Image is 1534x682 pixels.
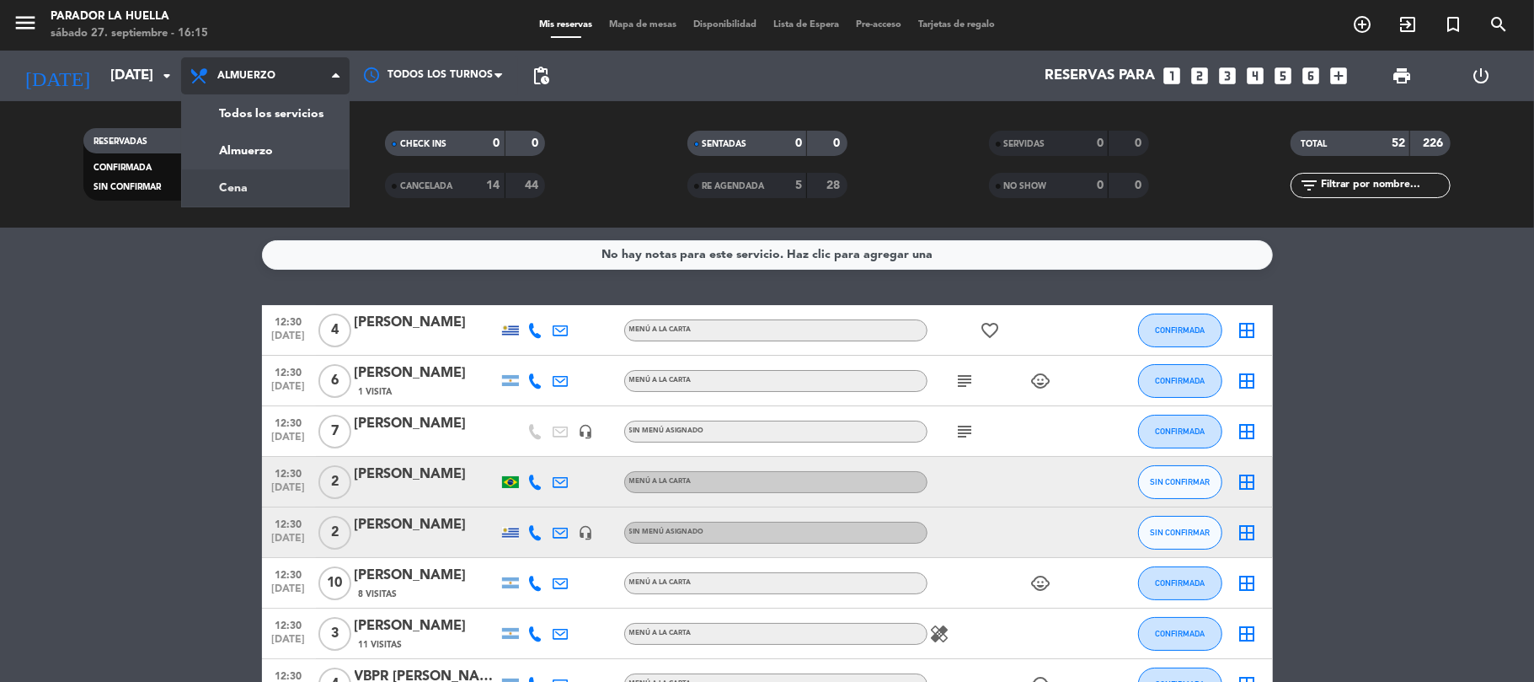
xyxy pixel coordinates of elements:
[1155,427,1205,436] span: CONFIRMADA
[51,8,208,25] div: Parador La Huella
[494,137,500,149] strong: 0
[1155,578,1205,588] span: CONFIRMADA
[1155,325,1205,335] span: CONFIRMADA
[703,140,747,148] span: SENTADAS
[1328,65,1350,87] i: add_box
[94,164,152,172] span: CONFIRMADA
[629,427,704,434] span: Sin menú asignado
[268,564,310,583] span: 12:30
[629,630,692,636] span: MENÚ A LA CARTA
[1217,65,1239,87] i: looks_3
[318,415,351,448] span: 7
[847,20,910,30] span: Pre-acceso
[355,413,498,435] div: [PERSON_NAME]
[355,464,498,486] div: [PERSON_NAME]
[318,617,351,651] span: 3
[94,183,161,191] span: SIN CONFIRMAR
[579,525,594,540] i: headset_mic
[579,424,594,439] i: headset_mic
[1155,376,1205,385] span: CONFIRMADA
[1237,320,1258,341] i: border_all
[1189,65,1211,87] i: looks_two
[268,533,310,552] span: [DATE]
[826,180,843,191] strong: 28
[910,20,1003,30] span: Tarjetas de regalo
[1273,65,1295,87] i: looks_5
[268,583,310,603] span: [DATE]
[1392,137,1405,149] strong: 52
[355,565,498,587] div: [PERSON_NAME]
[601,245,933,265] div: No hay notas para este servicio. Haz clic para agregar una
[1299,175,1319,196] i: filter_list
[532,137,542,149] strong: 0
[268,482,310,502] span: [DATE]
[531,66,551,86] span: pending_actions
[359,588,398,601] span: 8 Visitas
[1443,14,1463,35] i: turned_in_not
[268,381,310,400] span: [DATE]
[268,513,310,533] span: 12:30
[1392,66,1412,86] span: print
[1237,523,1258,543] i: border_all
[1097,180,1104,191] strong: 0
[955,422,975,442] i: subject
[1155,629,1205,638] span: CONFIRMADA
[629,529,704,535] span: Sin menú asignado
[268,615,310,634] span: 12:30
[318,465,351,499] span: 2
[217,70,275,82] span: Almuerzo
[1489,14,1509,35] i: search
[268,330,310,350] span: [DATE]
[1237,573,1258,593] i: border_all
[182,132,349,169] a: Almuerzo
[1237,371,1258,391] i: border_all
[268,412,310,432] span: 12:30
[1150,528,1210,537] span: SIN CONFIRMAR
[487,180,500,191] strong: 14
[1135,180,1145,191] strong: 0
[1004,140,1045,148] span: SERVIDAS
[795,137,802,149] strong: 0
[525,180,542,191] strong: 44
[1441,51,1521,101] div: LOG OUT
[400,182,452,191] span: CANCELADA
[318,567,351,600] span: 10
[1237,472,1258,492] i: border_all
[833,137,843,149] strong: 0
[182,95,349,132] a: Todos los servicios
[629,326,692,333] span: MENÚ A LA CARTA
[1162,65,1184,87] i: looks_one
[1045,68,1156,84] span: Reservas para
[268,311,310,330] span: 12:30
[685,20,765,30] span: Disponibilidad
[1004,182,1047,191] span: NO SHOW
[629,478,692,485] span: MENÚ A LA CARTA
[1301,140,1327,148] span: TOTAL
[13,10,38,35] i: menu
[51,25,208,42] div: sábado 27. septiembre - 16:15
[182,169,349,207] a: Cena
[703,182,765,191] span: RE AGENDADA
[1150,477,1210,486] span: SIN CONFIRMAR
[157,66,177,86] i: arrow_drop_down
[1031,371,1051,391] i: child_care
[1237,624,1258,644] i: border_all
[629,377,692,384] span: MENÚ A LA CARTA
[1135,137,1145,149] strong: 0
[955,371,975,391] i: subject
[1245,65,1267,87] i: looks_4
[1237,422,1258,442] i: border_all
[1031,573,1051,593] i: child_care
[13,57,102,94] i: [DATE]
[355,615,498,637] div: [PERSON_NAME]
[400,140,446,148] span: CHECK INS
[359,638,403,652] span: 11 Visitas
[1097,137,1104,149] strong: 0
[268,463,310,482] span: 12:30
[94,137,147,146] span: RESERVADAS
[268,634,310,653] span: [DATE]
[629,579,692,586] span: MENÚ A LA CARTA
[765,20,847,30] span: Lista de Espera
[1352,14,1372,35] i: add_circle_outline
[1319,176,1450,195] input: Filtrar por nombre...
